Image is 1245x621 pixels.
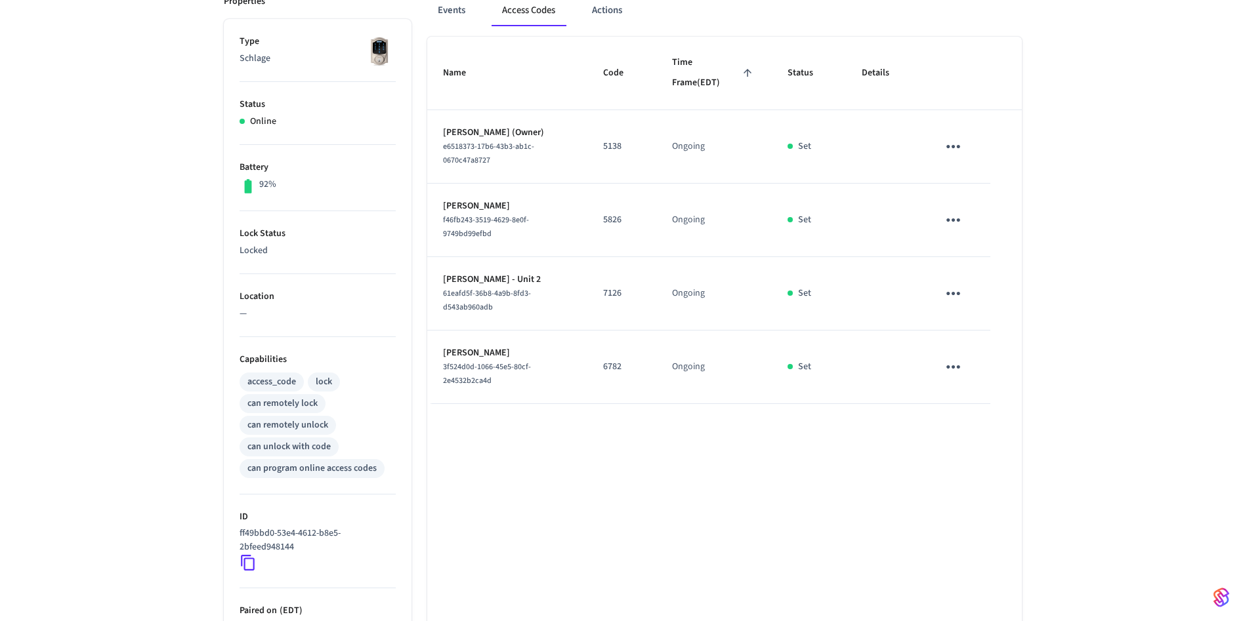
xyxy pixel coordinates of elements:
[240,98,396,111] p: Status
[247,375,296,389] div: access_code
[1213,587,1229,608] img: SeamLogoGradient.69752ec5.svg
[316,375,332,389] div: lock
[240,227,396,241] p: Lock Status
[443,273,572,287] p: [PERSON_NAME] - Unit 2
[656,257,772,331] td: Ongoing
[363,35,396,68] img: Schlage Sense Smart Deadbolt with Camelot Trim, Front
[240,52,396,66] p: Schlage
[656,184,772,257] td: Ongoing
[603,360,641,374] p: 6782
[247,418,328,432] div: can remotely unlock
[259,178,276,191] p: 92%
[247,397,318,411] div: can remotely lock
[247,462,377,475] div: can program online access codes
[240,161,396,174] p: Battery
[240,353,396,367] p: Capabilities
[672,52,756,94] span: Time Frame(EDT)
[427,37,1022,404] table: sticky table
[250,115,276,129] p: Online
[443,214,529,239] span: f46fb243-3519-4629-8e0f-9749bd99efbd
[798,213,811,227] p: Set
[603,140,641,153] p: 5138
[798,140,811,153] p: Set
[798,360,811,374] p: Set
[862,63,906,83] span: Details
[277,604,303,617] span: ( EDT )
[603,213,641,227] p: 5826
[603,287,641,300] p: 7126
[443,361,531,386] span: 3f524d0d-1066-45e5-80cf-2e4532b2ca4d
[240,307,396,321] p: —
[443,63,483,83] span: Name
[240,527,390,554] p: ff49bbd0-53e4-4612-b8e5-2bfeed948144
[240,244,396,258] p: Locked
[443,199,572,213] p: [PERSON_NAME]
[603,63,641,83] span: Code
[240,290,396,304] p: Location
[443,346,572,360] p: [PERSON_NAME]
[656,110,772,184] td: Ongoing
[443,141,534,166] span: e6518373-17b6-43b3-ab1c-0670c47a8727
[240,510,396,524] p: ID
[443,288,531,313] span: 61eafd5f-36b8-4a9b-8fd3-d543ab960adb
[798,287,811,300] p: Set
[247,440,331,454] div: can unlock with code
[240,35,396,49] p: Type
[788,63,830,83] span: Status
[443,126,572,140] p: [PERSON_NAME] (Owner)
[656,331,772,404] td: Ongoing
[240,604,396,618] p: Paired on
